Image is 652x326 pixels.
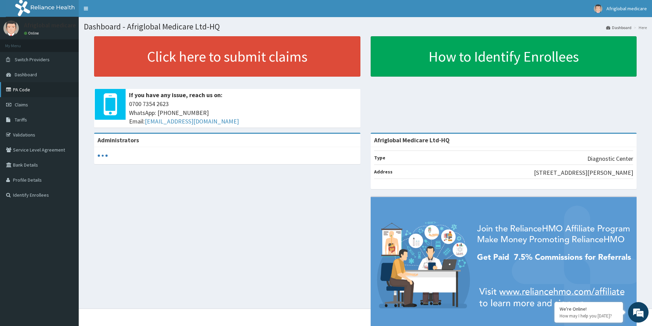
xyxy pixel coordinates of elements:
a: Dashboard [606,25,631,30]
b: Type [374,155,385,161]
span: Claims [15,102,28,108]
svg: audio-loading [98,151,108,161]
span: 0700 7354 2623 WhatsApp: [PHONE_NUMBER] Email: [129,100,357,126]
li: Here [632,25,647,30]
span: Dashboard [15,71,37,78]
p: Afriglobal medicare [24,22,76,28]
b: Administrators [98,136,139,144]
a: How to Identify Enrollees [371,36,637,77]
p: [STREET_ADDRESS][PERSON_NAME] [534,168,633,177]
a: Click here to submit claims [94,36,360,77]
p: How may I help you today? [560,313,618,319]
img: User Image [594,4,602,13]
strong: Afriglobal Medicare Ltd-HQ [374,136,450,144]
span: Afriglobal medicare [606,5,647,12]
div: We're Online! [560,306,618,312]
a: Online [24,31,40,36]
a: [EMAIL_ADDRESS][DOMAIN_NAME] [145,117,239,125]
h1: Dashboard - Afriglobal Medicare Ltd-HQ [84,22,647,31]
b: Address [374,169,393,175]
span: Switch Providers [15,56,50,63]
p: Diagnostic Center [587,154,633,163]
b: If you have any issue, reach us on: [129,91,222,99]
img: User Image [3,21,19,36]
span: Tariffs [15,117,27,123]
